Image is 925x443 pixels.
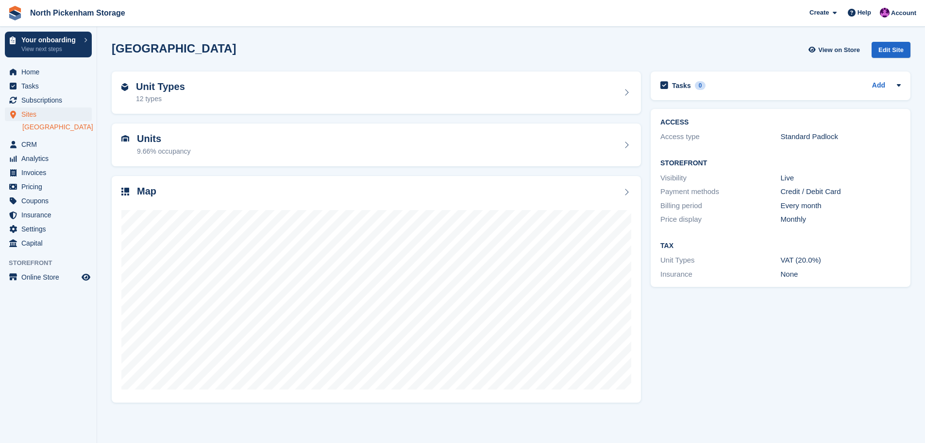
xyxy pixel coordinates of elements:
[5,107,92,121] a: menu
[21,236,80,250] span: Capital
[136,81,185,92] h2: Unit Types
[21,138,80,151] span: CRM
[660,119,901,126] h2: ACCESS
[672,81,691,90] h2: Tasks
[21,270,80,284] span: Online Store
[112,71,641,114] a: Unit Types 12 types
[112,124,641,166] a: Units 9.66% occupancy
[21,166,80,179] span: Invoices
[781,131,901,142] div: Standard Padlock
[112,42,236,55] h2: [GEOGRAPHIC_DATA]
[137,146,191,157] div: 9.66% occupancy
[137,186,156,197] h2: Map
[660,269,780,280] div: Insurance
[121,135,129,142] img: unit-icn-7be61d7bf1b0ce9d3e12c5938cc71ed9869f7b940bace4675aadf7bd6d80202e.svg
[137,133,191,144] h2: Units
[21,65,80,79] span: Home
[8,6,22,20] img: stora-icon-8386f47178a22dfd0bd8f6a31ec36ba5ce8667c1dd55bd0f319d3a0aa187defe.svg
[5,32,92,57] a: Your onboarding View next steps
[9,258,97,268] span: Storefront
[5,138,92,151] a: menu
[660,173,780,184] div: Visibility
[872,42,910,58] div: Edit Site
[858,8,871,18] span: Help
[781,173,901,184] div: Live
[21,152,80,165] span: Analytics
[660,186,780,197] div: Payment methods
[781,200,901,212] div: Every month
[660,255,780,266] div: Unit Types
[26,5,129,21] a: North Pickenham Storage
[5,270,92,284] a: menu
[5,152,92,165] a: menu
[5,65,92,79] a: menu
[121,83,128,91] img: unit-type-icn-2b2737a686de81e16bb02015468b77c625bbabd49415b5ef34ead5e3b44a266d.svg
[807,42,864,58] a: View on Store
[112,176,641,403] a: Map
[21,45,79,53] p: View next steps
[5,166,92,179] a: menu
[5,79,92,93] a: menu
[891,8,916,18] span: Account
[21,107,80,121] span: Sites
[880,8,890,18] img: James Gulliver
[5,236,92,250] a: menu
[136,94,185,104] div: 12 types
[21,194,80,208] span: Coupons
[872,80,885,91] a: Add
[695,81,706,90] div: 0
[5,93,92,107] a: menu
[872,42,910,62] a: Edit Site
[5,222,92,236] a: menu
[660,159,901,167] h2: Storefront
[21,36,79,43] p: Your onboarding
[660,242,901,250] h2: Tax
[22,123,92,132] a: [GEOGRAPHIC_DATA]
[660,214,780,225] div: Price display
[80,271,92,283] a: Preview store
[660,131,780,142] div: Access type
[5,208,92,222] a: menu
[21,222,80,236] span: Settings
[5,180,92,194] a: menu
[21,93,80,107] span: Subscriptions
[781,186,901,197] div: Credit / Debit Card
[21,79,80,93] span: Tasks
[809,8,829,18] span: Create
[781,214,901,225] div: Monthly
[121,188,129,195] img: map-icn-33ee37083ee616e46c38cad1a60f524a97daa1e2b2c8c0bc3eb3415660979fc1.svg
[818,45,860,55] span: View on Store
[781,255,901,266] div: VAT (20.0%)
[781,269,901,280] div: None
[660,200,780,212] div: Billing period
[5,194,92,208] a: menu
[21,208,80,222] span: Insurance
[21,180,80,194] span: Pricing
